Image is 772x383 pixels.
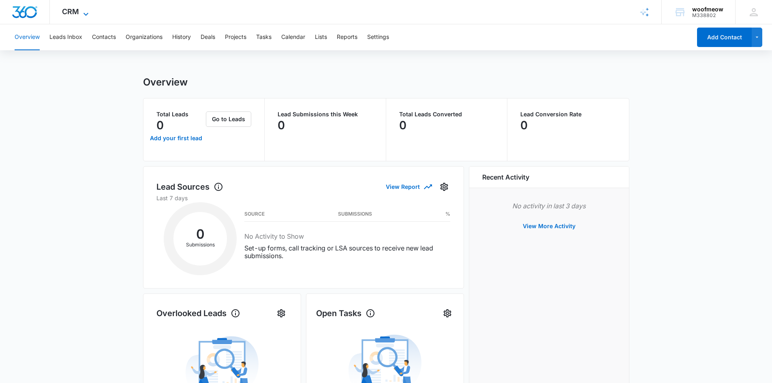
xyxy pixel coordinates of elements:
button: Leads Inbox [49,24,82,50]
button: Lists [315,24,327,50]
p: Submissions [173,241,227,248]
p: Lead Conversion Rate [520,111,616,117]
div: account name [692,6,723,13]
p: 0 [399,119,406,132]
button: Organizations [126,24,163,50]
p: 0 [156,119,164,132]
button: Reports [337,24,357,50]
button: Overview [15,24,40,50]
h3: No Activity to Show [244,231,450,241]
p: 0 [520,119,528,132]
button: Settings [367,24,389,50]
button: Calendar [281,24,305,50]
p: Total Leads Converted [399,111,494,117]
h3: Submissions [338,212,372,216]
p: 0 [278,119,285,132]
button: View More Activity [515,216,584,236]
button: Settings [441,307,454,320]
h3: Source [244,212,265,216]
button: Contacts [92,24,116,50]
button: Add Contact [697,28,752,47]
button: History [172,24,191,50]
h6: Recent Activity [482,172,529,182]
button: Deals [201,24,215,50]
button: Go to Leads [206,111,251,127]
h1: Open Tasks [316,307,375,319]
p: No activity in last 3 days [482,201,616,211]
h3: % [445,212,450,216]
div: account id [692,13,723,18]
h2: 0 [173,229,227,240]
button: Tasks [256,24,272,50]
p: Total Leads [156,111,205,117]
h1: Lead Sources [156,181,223,193]
button: Settings [275,307,288,320]
a: Add your first lead [148,128,205,148]
span: CRM [62,7,79,16]
p: Last 7 days [156,194,451,202]
button: Settings [438,180,451,193]
p: Set-up forms, call tracking or LSA sources to receive new lead submissions. [244,244,450,260]
h1: Overlooked Leads [156,307,240,319]
p: Lead Submissions this Week [278,111,373,117]
a: Go to Leads [206,116,251,122]
h1: Overview [143,76,188,88]
button: View Report [386,180,431,194]
button: Projects [225,24,246,50]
